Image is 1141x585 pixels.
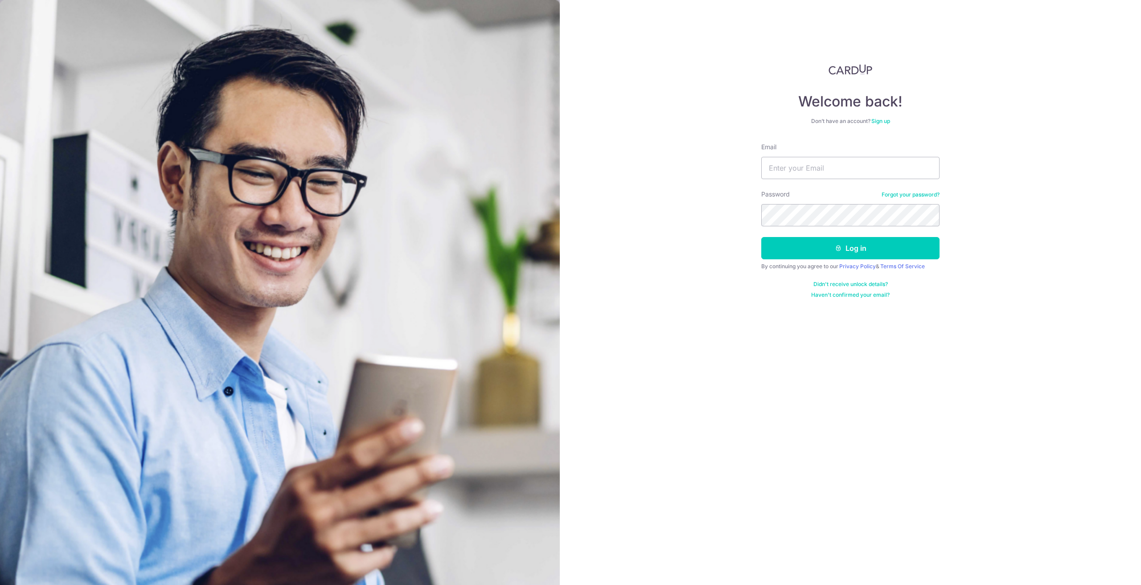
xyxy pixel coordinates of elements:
[813,281,888,288] a: Didn't receive unlock details?
[839,263,876,270] a: Privacy Policy
[829,64,872,75] img: CardUp Logo
[871,118,890,124] a: Sign up
[882,191,940,198] a: Forgot your password?
[761,237,940,259] button: Log in
[811,291,890,299] a: Haven't confirmed your email?
[880,263,925,270] a: Terms Of Service
[761,263,940,270] div: By continuing you agree to our &
[761,93,940,110] h4: Welcome back!
[761,157,940,179] input: Enter your Email
[761,190,790,199] label: Password
[761,118,940,125] div: Don’t have an account?
[761,143,776,151] label: Email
